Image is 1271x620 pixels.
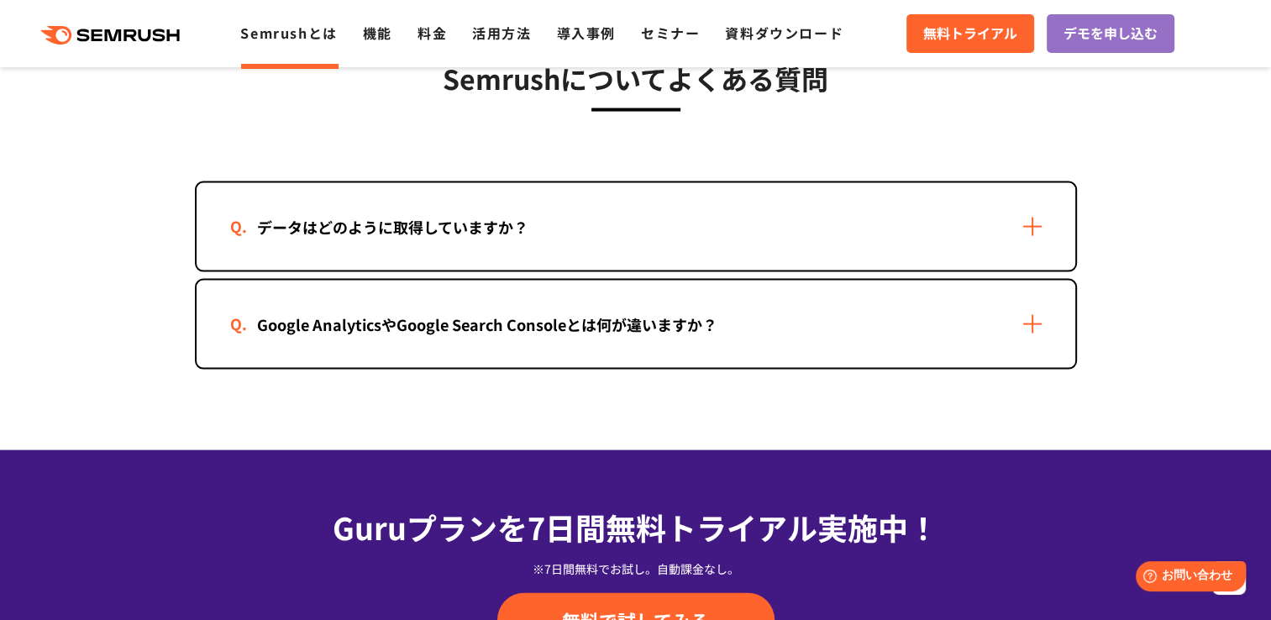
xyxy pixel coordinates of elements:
a: 機能 [363,23,392,43]
div: データはどのように取得していますか？ [230,215,555,239]
a: 資料ダウンロード [725,23,843,43]
span: 無料トライアル [923,23,1017,45]
a: 導入事例 [557,23,616,43]
a: 活用方法 [472,23,531,43]
a: Semrushとは [240,23,337,43]
a: 料金 [418,23,447,43]
div: ※7日間無料でお試し。自動課金なし。 [195,560,1077,577]
div: Google AnalyticsやGoogle Search Consoleとは何が違いますか？ [230,313,744,337]
div: Guruプランを7日間 [195,504,1077,549]
a: 無料トライアル [906,14,1034,53]
a: デモを申し込む [1047,14,1174,53]
h3: Semrushについてよくある質問 [195,57,1077,99]
span: デモを申し込む [1064,23,1158,45]
a: セミナー [641,23,700,43]
iframe: Help widget launcher [1121,554,1253,602]
span: 無料トライアル実施中！ [606,505,938,549]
